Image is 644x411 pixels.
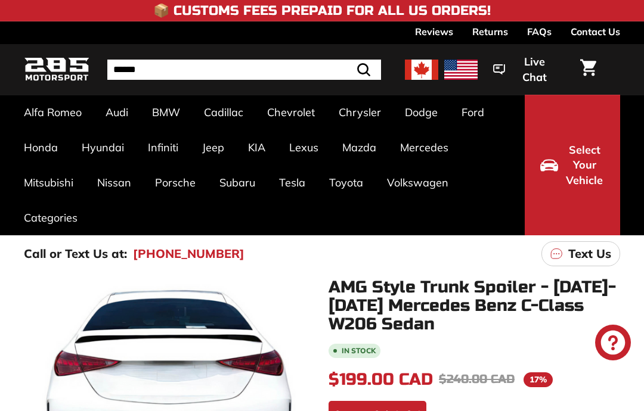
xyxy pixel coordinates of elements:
a: Text Us [541,241,620,266]
a: Honda [12,130,70,165]
a: Reviews [415,21,453,42]
span: $240.00 CAD [439,372,515,387]
a: BMW [140,95,192,130]
img: Logo_285_Motorsport_areodynamics_components [24,55,89,83]
a: Lexus [277,130,330,165]
a: [PHONE_NUMBER] [133,245,244,263]
a: Tesla [267,165,317,200]
a: FAQs [527,21,552,42]
a: Dodge [393,95,450,130]
span: Live Chat [511,54,558,85]
a: KIA [236,130,277,165]
p: Text Us [568,245,611,263]
span: Select Your Vehicle [564,142,605,188]
h4: 📦 Customs Fees Prepaid for All US Orders! [153,4,491,18]
a: Contact Us [571,21,620,42]
a: Hyundai [70,130,136,165]
a: Audi [94,95,140,130]
a: Alfa Romeo [12,95,94,130]
h1: AMG Style Trunk Spoiler - [DATE]-[DATE] Mercedes Benz C-Class W206 Sedan [329,278,620,333]
button: Select Your Vehicle [525,95,620,235]
input: Search [107,60,381,80]
a: Chevrolet [255,95,327,130]
a: Toyota [317,165,375,200]
inbox-online-store-chat: Shopify online store chat [592,325,634,363]
a: Jeep [190,130,236,165]
a: Nissan [85,165,143,200]
a: Cart [573,49,603,90]
a: Mercedes [388,130,460,165]
a: Volkswagen [375,165,460,200]
span: 17% [524,372,553,387]
a: Chrysler [327,95,393,130]
p: Call or Text Us at: [24,245,127,263]
a: Returns [472,21,508,42]
b: In stock [342,347,376,354]
a: Mitsubishi [12,165,85,200]
a: Cadillac [192,95,255,130]
span: $199.00 CAD [329,369,433,390]
a: Infiniti [136,130,190,165]
a: Categories [12,200,89,235]
a: Mazda [330,130,388,165]
button: Live Chat [478,47,573,92]
a: Porsche [143,165,208,200]
a: Ford [450,95,496,130]
a: Subaru [208,165,267,200]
